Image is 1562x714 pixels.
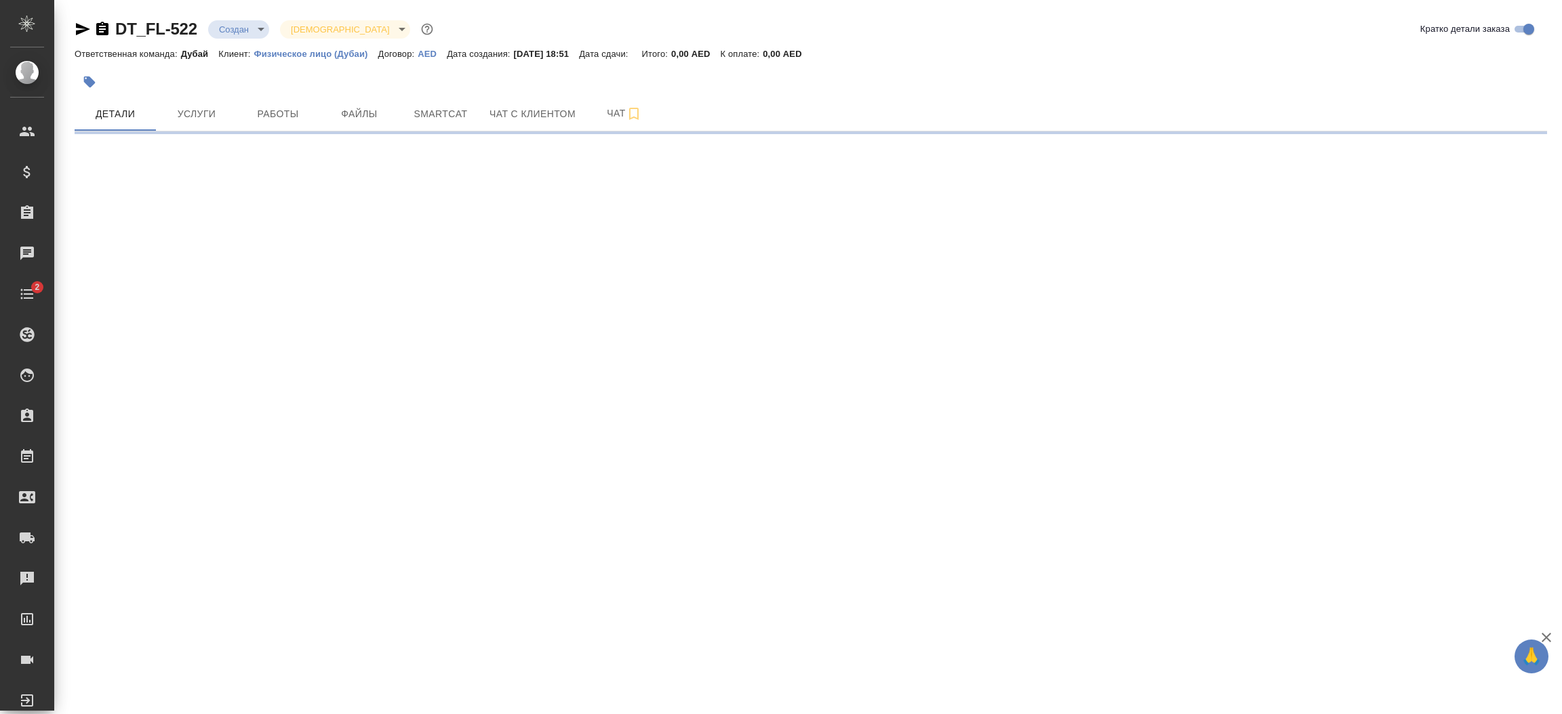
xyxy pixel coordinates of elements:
span: Кратко детали заказа [1420,22,1510,36]
button: 🙏 [1515,639,1548,673]
p: Дата создания: [447,49,513,59]
button: Скопировать ссылку для ЯМессенджера [75,21,91,37]
p: Дата сдачи: [579,49,631,59]
p: Клиент: [218,49,254,59]
p: Дубай [181,49,219,59]
span: Чат [592,105,657,122]
span: 2 [26,280,47,294]
p: Итого: [642,49,671,59]
button: Доп статусы указывают на важность/срочность заказа [418,20,436,38]
p: [DATE] 18:51 [514,49,580,59]
p: AED [418,49,447,59]
p: 0,00 AED [763,49,812,59]
a: 2 [3,277,51,311]
span: Smartcat [408,106,473,123]
a: DT_FL-522 [115,20,197,38]
button: [DEMOGRAPHIC_DATA] [287,24,393,35]
div: Создан [208,20,269,39]
p: 0,00 AED [671,49,720,59]
button: Скопировать ссылку [94,21,111,37]
svg: Подписаться [626,106,642,122]
p: Физическое лицо (Дубаи) [254,49,378,59]
span: Услуги [164,106,229,123]
a: Физическое лицо (Дубаи) [254,47,378,59]
button: Добавить тэг [75,67,104,97]
div: Создан [280,20,409,39]
span: Детали [83,106,148,123]
p: Ответственная команда: [75,49,181,59]
p: Договор: [378,49,418,59]
p: К оплате: [721,49,763,59]
span: 🙏 [1520,642,1543,671]
span: Чат с клиентом [489,106,576,123]
button: Создан [215,24,253,35]
span: Работы [245,106,311,123]
a: AED [418,47,447,59]
span: Файлы [327,106,392,123]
